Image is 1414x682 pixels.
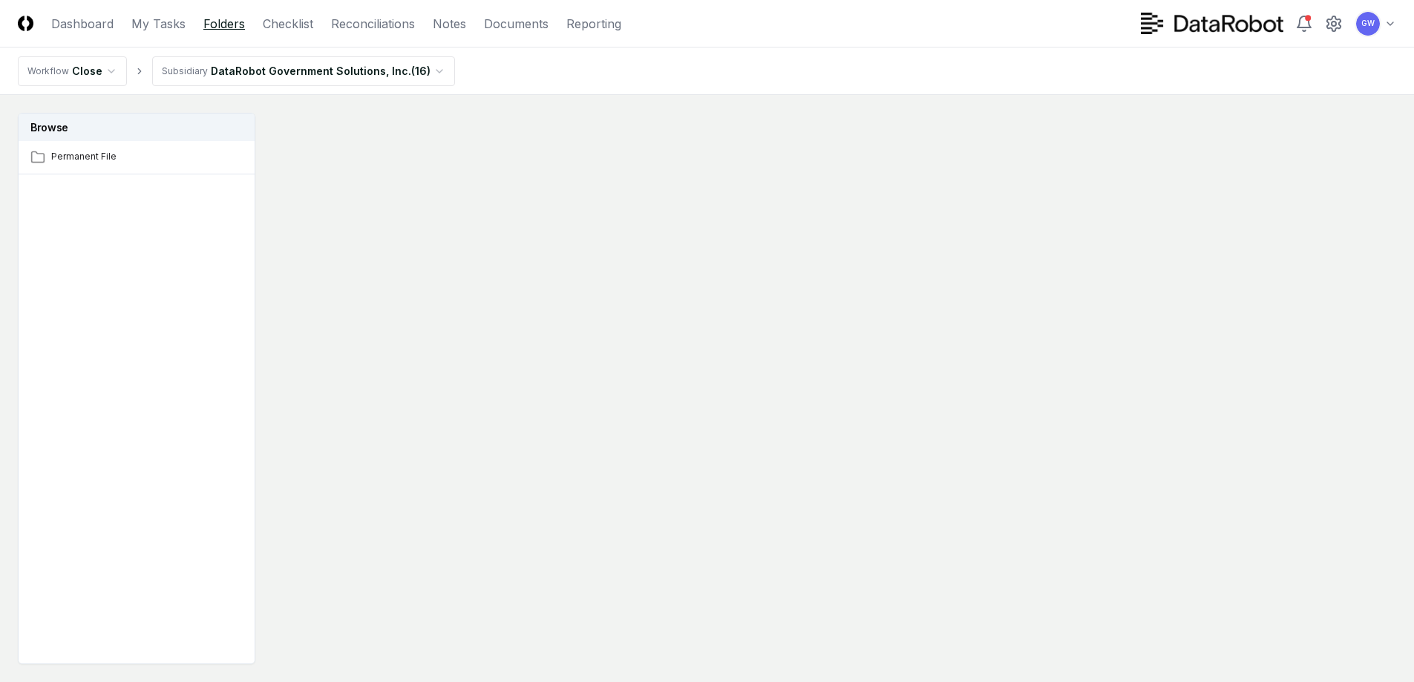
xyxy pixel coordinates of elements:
a: Reporting [566,15,621,33]
button: GW [1355,10,1381,37]
h3: Browse [19,114,255,141]
a: Documents [484,15,549,33]
a: Folders [203,15,245,33]
div: Workflow [27,65,69,78]
div: Subsidiary [162,65,208,78]
img: DataRobot logo [1141,13,1283,34]
a: Dashboard [51,15,114,33]
a: Checklist [263,15,313,33]
a: Notes [433,15,466,33]
a: Permanent File [19,141,256,174]
span: GW [1361,18,1375,29]
a: My Tasks [131,15,186,33]
nav: breadcrumb [18,56,455,86]
img: Logo [18,16,33,31]
span: Permanent File [51,150,244,163]
a: Reconciliations [331,15,415,33]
